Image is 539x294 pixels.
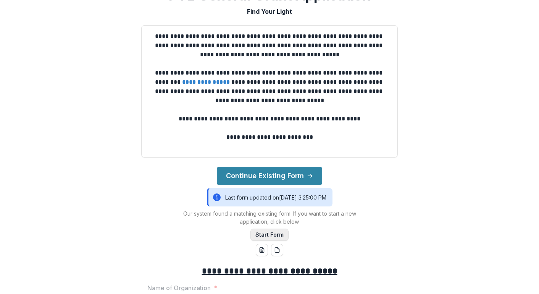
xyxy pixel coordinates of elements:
[256,244,268,256] button: word-download
[217,167,322,185] button: Continue Existing Form
[207,188,332,206] div: Last form updated on [DATE] 3:25:00 PM
[250,229,289,241] button: Start Form
[247,7,292,16] p: Find Your Light
[147,283,211,292] p: Name of Organization
[174,210,365,226] p: Our system found a matching existing form. If you want to start a new application, click below.
[271,244,283,256] button: pdf-download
